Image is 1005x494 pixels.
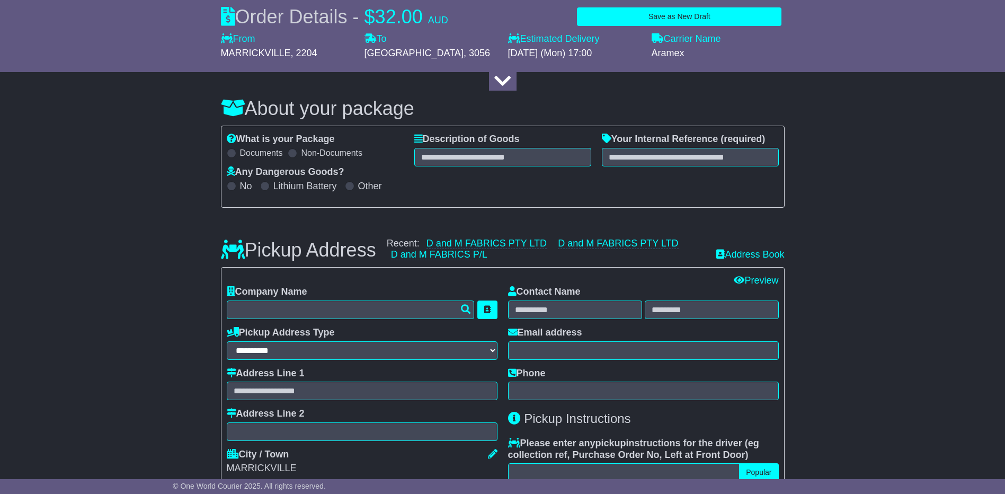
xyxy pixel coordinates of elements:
span: , 2204 [291,48,317,58]
label: From [221,33,255,45]
span: $ [364,6,375,28]
a: D and M FABRICS PTY LTD [558,238,678,249]
label: Email address [508,327,582,339]
a: Preview [734,275,778,286]
label: Documents [240,148,283,158]
label: Address Line 2 [227,408,305,420]
label: Description of Goods [414,134,520,145]
span: MARRICKVILLE [221,48,291,58]
label: Phone [508,368,546,380]
div: Order Details - [221,5,448,28]
label: Carrier Name [652,33,721,45]
label: City / Town [227,449,289,461]
span: eg collection ref, Purchase Order No, Left at Front Door [508,438,759,460]
div: Aramex [652,48,785,59]
label: Your Internal Reference (required) [602,134,766,145]
label: Please enter any instructions for the driver ( ) [508,438,779,461]
label: Contact Name [508,286,581,298]
button: Popular [739,463,778,482]
span: © One World Courier 2025. All rights reserved. [173,482,326,490]
label: Lithium Battery [273,181,337,192]
span: [GEOGRAPHIC_DATA] [364,48,464,58]
span: , 3056 [464,48,490,58]
span: pickup [595,438,626,448]
div: [DATE] (Mon) 17:00 [508,48,641,59]
a: D and M FABRICS PTY LTD [426,238,547,249]
label: Company Name [227,286,307,298]
span: Pickup Instructions [524,411,630,426]
span: AUD [428,15,448,25]
div: Recent: [387,238,706,261]
h3: Pickup Address [221,240,376,261]
label: What is your Package [227,134,335,145]
label: Any Dangerous Goods? [227,166,344,178]
label: Non-Documents [301,148,362,158]
h3: About your package [221,98,785,119]
label: Other [358,181,382,192]
label: Estimated Delivery [508,33,641,45]
span: 32.00 [375,6,423,28]
label: No [240,181,252,192]
label: To [364,33,387,45]
div: MARRICKVILLE [227,463,497,474]
a: D and M FABRICS P/L [391,249,487,260]
label: Pickup Address Type [227,327,335,339]
button: Save as New Draft [577,7,781,26]
label: Address Line 1 [227,368,305,380]
a: Address Book [716,249,784,261]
